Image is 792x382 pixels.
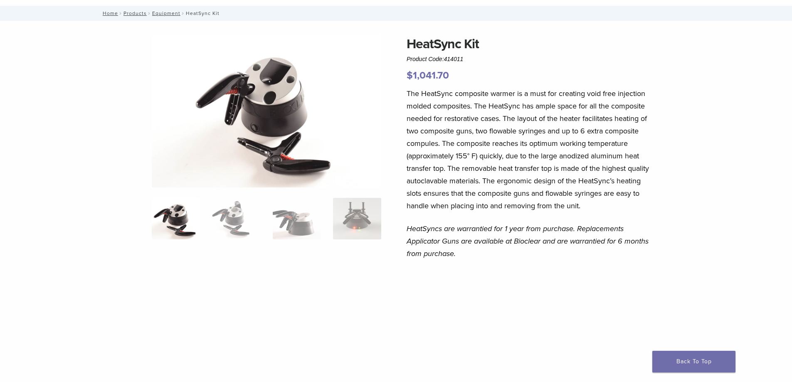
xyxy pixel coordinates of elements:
span: / [180,11,186,15]
bdi: 1,041.70 [407,69,449,81]
span: / [118,11,123,15]
span: $ [407,69,413,81]
a: Back To Top [652,351,735,372]
span: 414011 [444,56,464,62]
a: Products [123,10,147,16]
span: Product Code: [407,56,463,62]
img: HeatSync Kit - Image 4 [333,198,381,239]
img: HeatSync Kit-4 [152,34,381,187]
a: Home [100,10,118,16]
img: HeatSync Kit - Image 2 [212,198,260,239]
img: HeatSync Kit - Image 3 [273,198,321,239]
a: Equipment [152,10,180,16]
nav: HeatSync Kit [97,6,696,21]
em: HeatSyncs are warrantied for 1 year from purchase. Replacements Applicator Guns are available at ... [407,224,649,258]
p: The HeatSync composite warmer is a must for creating void free injection molded composites. The H... [407,87,651,212]
h1: HeatSync Kit [407,34,651,54]
span: / [147,11,152,15]
img: HeatSync-Kit-4-324x324.jpg [152,198,200,239]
